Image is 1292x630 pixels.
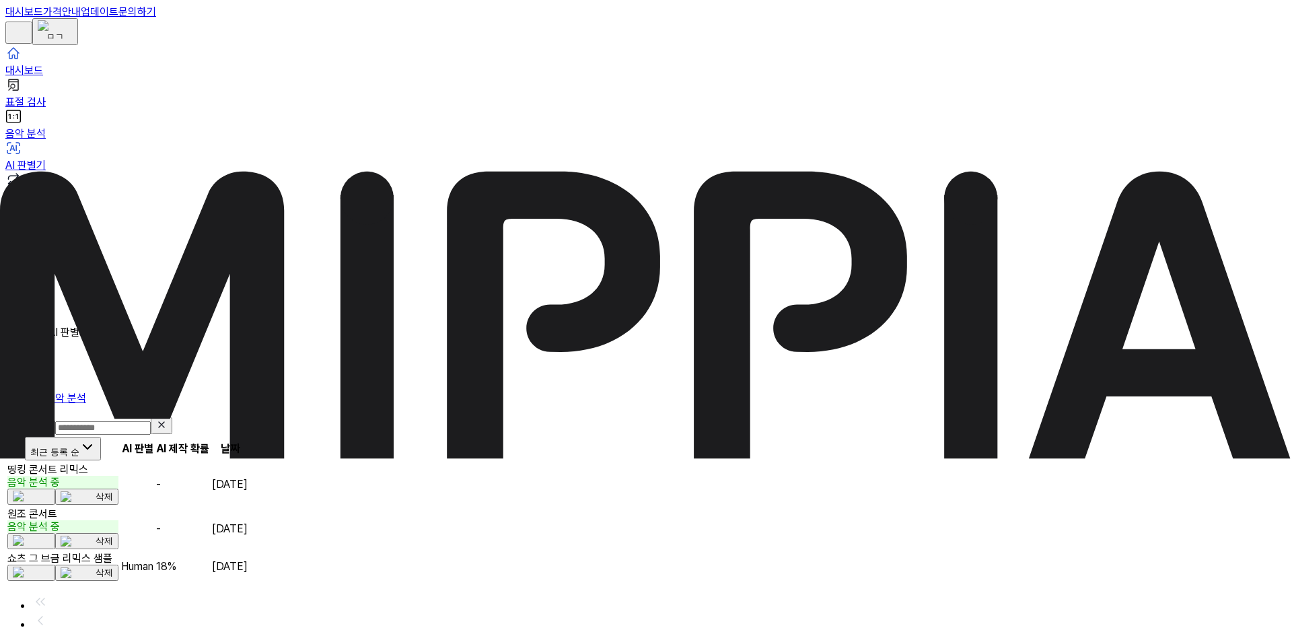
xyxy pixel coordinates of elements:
td: - [155,507,210,550]
th: 날짜 [211,436,248,461]
a: Go to first page [32,600,48,612]
th: AI 판별 [120,436,154,461]
img: 더보기 [13,567,50,579]
td: - [155,462,210,505]
div: 띵킹 콘서트 리믹스 [7,463,118,476]
td: [DATE] [211,462,248,505]
img: delete [61,491,96,502]
button: 삭제 [55,533,118,549]
div: Human [121,560,153,573]
div: 음악 분석 중 [7,520,118,533]
td: [DATE] [211,551,248,582]
div: 음악 분석 중 [7,476,118,489]
button: 삭제 [55,565,118,581]
th: AI 제작 확률 [155,436,210,461]
td: [DATE] [211,507,248,550]
img: 더보기 [13,491,50,503]
div: 원조 콘서트 [7,508,118,520]
img: delete [61,536,96,547]
button: 삭제 [55,489,118,505]
img: 더보기 [13,535,50,547]
div: 쇼츠 그 브금 리믹스 샘플 [7,552,118,565]
div: 18 % [156,560,209,573]
img: delete [61,567,96,578]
